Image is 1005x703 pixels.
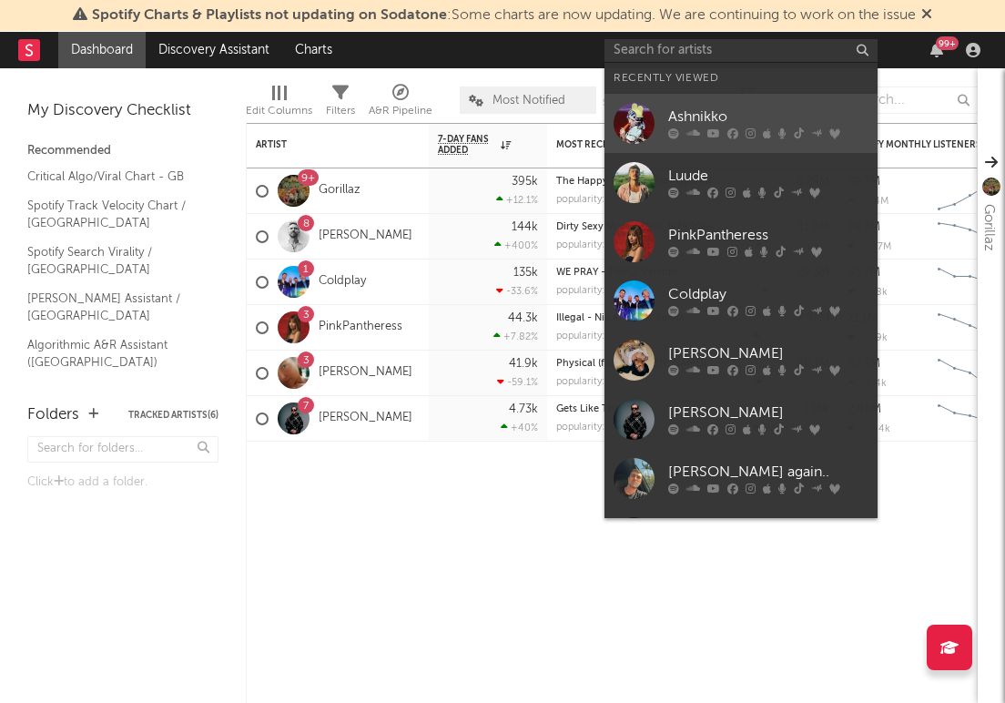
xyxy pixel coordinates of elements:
[604,331,878,390] a: [PERSON_NAME]
[319,274,366,290] a: Coldplay
[668,284,868,306] div: Coldplay
[556,423,617,433] div: popularity: 49
[501,422,538,433] div: +40 %
[668,462,868,484] div: [PERSON_NAME] again..
[556,404,624,414] a: Gets Like That
[282,32,345,68] a: Charts
[921,8,932,23] span: Dismiss
[496,285,538,297] div: -33.6 %
[556,177,712,187] a: The Happy Dictator (feat. Sparks)
[58,32,146,68] a: Dashboard
[556,222,720,232] div: Dirty Sexy Money (feat. Charli XCX & French Montana) - Mesto Remix
[492,95,565,107] span: Most Notified
[319,229,412,244] a: [PERSON_NAME]
[27,242,200,280] a: Spotify Search Virality / [GEOGRAPHIC_DATA]
[556,222,974,232] a: Dirty Sexy Money (feat. [PERSON_NAME] & French [US_STATE]) - [PERSON_NAME] Remix
[978,204,1000,251] div: Gorillaz
[369,100,432,122] div: A&R Pipeline
[604,212,878,271] a: PinkPantheress
[604,271,878,331] a: Coldplay
[146,32,282,68] a: Discovery Assistant
[508,312,538,324] div: 44.3k
[668,402,868,424] div: [PERSON_NAME]
[604,390,878,449] a: [PERSON_NAME]
[556,268,720,278] div: WE PRAY - TWICE Version
[27,335,200,372] a: Algorithmic A&R Assistant ([GEOGRAPHIC_DATA])
[246,100,312,122] div: Edit Columns
[556,240,614,250] div: popularity: 15
[842,87,979,114] input: Search...
[556,139,693,150] div: Most Recent Track
[556,286,617,296] div: popularity: 64
[556,313,720,323] div: Illegal - Nia Archives Remix
[27,404,79,426] div: Folders
[556,268,677,278] a: WE PRAY - TWICE Version
[668,343,868,365] div: [PERSON_NAME]
[603,97,626,107] button: Save
[319,320,402,335] a: PinkPantheress
[604,39,878,62] input: Search for artists
[604,508,878,567] a: [PERSON_NAME]
[604,94,878,153] a: Ashnikko
[668,107,868,128] div: Ashnikko
[556,359,720,369] div: Physical (feat. Troye Sivan)
[930,43,943,57] button: 99+
[556,404,720,414] div: Gets Like That
[614,67,868,89] div: Recently Viewed
[494,239,538,251] div: +400 %
[27,196,200,233] a: Spotify Track Velocity Chart / [GEOGRAPHIC_DATA]
[27,167,200,187] a: Critical Algo/Viral Chart - GB
[27,472,218,494] div: Click to add a folder.
[128,411,218,420] button: Tracked Artists(6)
[936,36,959,50] div: 99 +
[319,183,360,199] a: Gorillaz
[438,134,496,156] span: 7-Day Fans Added
[27,436,218,463] input: Search for folders...
[326,100,355,122] div: Filters
[493,331,538,342] div: +7.82 %
[27,140,218,162] div: Recommended
[509,358,538,370] div: 41.9k
[556,177,720,187] div: The Happy Dictator (feat. Sparks)
[256,139,392,150] div: Artist
[556,195,616,205] div: popularity: 74
[27,100,218,122] div: My Discovery Checklist
[319,411,412,426] a: [PERSON_NAME]
[496,194,538,206] div: +12.1 %
[513,267,538,279] div: 135k
[556,313,685,323] a: Illegal - Nia Archives Remix
[326,77,355,130] div: Filters
[556,359,706,369] a: Physical (feat. [PERSON_NAME])
[604,449,878,508] a: [PERSON_NAME] again..
[512,176,538,188] div: 395k
[92,8,916,23] span: : Some charts are now updating. We are continuing to work on the issue
[556,331,616,341] div: popularity: 59
[848,139,984,150] div: Spotify Monthly Listeners
[556,377,616,387] div: popularity: 65
[497,376,538,388] div: -59.1 %
[668,166,868,188] div: Luude
[512,221,538,233] div: 144k
[319,365,412,381] a: [PERSON_NAME]
[369,77,432,130] div: A&R Pipeline
[92,8,447,23] span: Spotify Charts & Playlists not updating on Sodatone
[668,225,868,247] div: PinkPantheress
[246,77,312,130] div: Edit Columns
[604,153,878,212] a: Luude
[509,403,538,415] div: 4.73k
[27,289,200,326] a: [PERSON_NAME] Assistant / [GEOGRAPHIC_DATA]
